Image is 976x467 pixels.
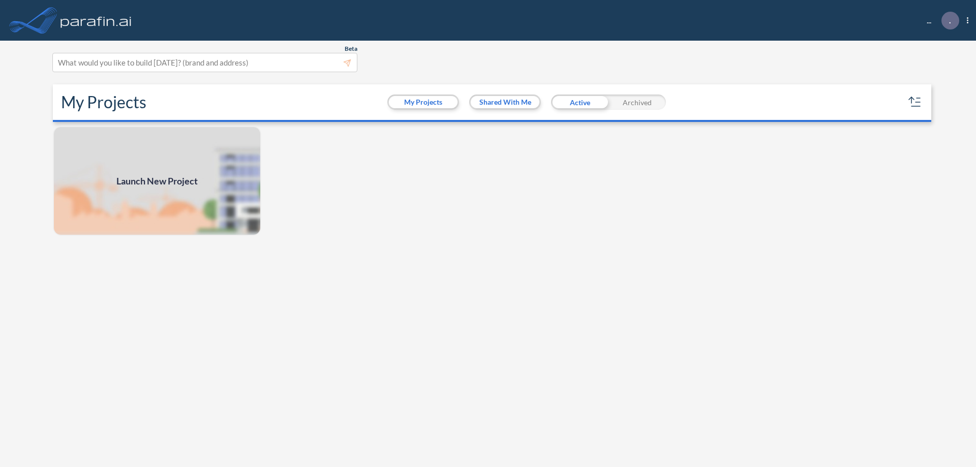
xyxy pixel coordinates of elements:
[116,174,198,188] span: Launch New Project
[907,94,923,110] button: sort
[53,126,261,236] img: add
[551,95,608,110] div: Active
[61,92,146,112] h2: My Projects
[471,96,539,108] button: Shared With Me
[949,16,951,25] p: .
[389,96,457,108] button: My Projects
[345,45,357,53] span: Beta
[58,10,134,30] img: logo
[608,95,666,110] div: Archived
[911,12,968,29] div: ...
[53,126,261,236] a: Launch New Project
